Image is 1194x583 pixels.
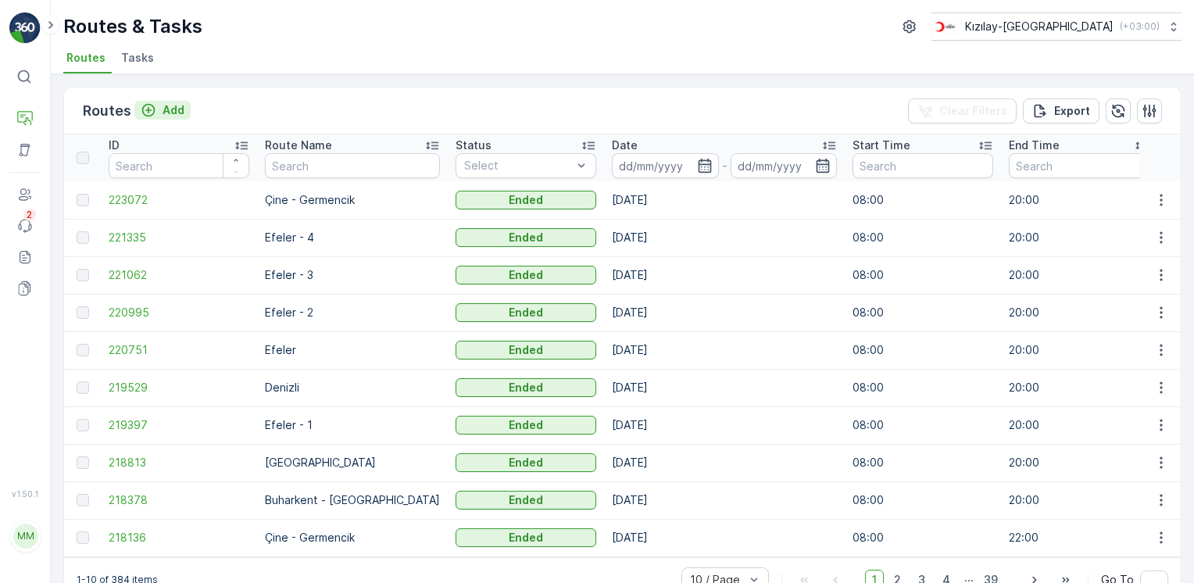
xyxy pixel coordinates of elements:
p: 20:00 [1009,342,1149,358]
p: Ended [509,417,543,433]
td: [DATE] [604,481,845,519]
button: Ended [456,341,596,359]
p: 08:00 [853,192,993,208]
a: 223072 [109,192,249,208]
span: 221062 [109,267,249,283]
button: Add [134,101,191,120]
p: - [722,156,727,175]
button: Kızılay-[GEOGRAPHIC_DATA](+03:00) [931,13,1181,41]
input: Search [109,153,249,178]
div: Toggle Row Selected [77,306,89,319]
div: Toggle Row Selected [77,344,89,356]
p: Clear Filters [939,103,1007,119]
input: dd/mm/yyyy [612,153,719,178]
p: Add [163,102,184,118]
button: Ended [456,378,596,397]
p: 20:00 [1009,455,1149,470]
button: Ended [456,491,596,510]
td: [DATE] [604,294,845,331]
a: 219397 [109,417,249,433]
a: 2 [9,210,41,241]
td: [DATE] [604,256,845,294]
a: 218136 [109,530,249,545]
td: [DATE] [604,331,845,369]
p: Ended [509,530,543,545]
button: Ended [456,228,596,247]
p: Date [612,138,638,153]
p: Ended [509,230,543,245]
span: Tasks [121,50,154,66]
p: 20:00 [1009,417,1149,433]
input: Search [1009,153,1149,178]
span: v 1.50.1 [9,489,41,499]
div: Toggle Row Selected [77,531,89,544]
p: Efeler - 4 [265,230,440,245]
div: Toggle Row Selected [77,231,89,244]
div: Toggle Row Selected [77,456,89,469]
p: 20:00 [1009,380,1149,395]
p: Routes & Tasks [63,14,202,39]
button: Ended [456,191,596,209]
input: Search [853,153,993,178]
a: 218378 [109,492,249,508]
a: 218813 [109,455,249,470]
td: [DATE] [604,444,845,481]
p: [GEOGRAPHIC_DATA] [265,455,440,470]
p: 08:00 [853,530,993,545]
div: Toggle Row Selected [77,494,89,506]
p: ( +03:00 ) [1120,20,1160,33]
span: 221335 [109,230,249,245]
p: Çine - Germencik [265,192,440,208]
span: 220751 [109,342,249,358]
button: Ended [456,453,596,472]
p: Ended [509,342,543,358]
p: Buharkent - [GEOGRAPHIC_DATA] [265,492,440,508]
p: Export [1054,103,1090,119]
div: MM [13,524,38,549]
p: 08:00 [853,455,993,470]
p: Route Name [265,138,332,153]
div: Toggle Row Selected [77,269,89,281]
p: Ended [509,192,543,208]
p: Efeler - 3 [265,267,440,283]
p: Efeler - 2 [265,305,440,320]
p: 08:00 [853,230,993,245]
span: Routes [66,50,105,66]
p: 08:00 [853,342,993,358]
button: Ended [456,266,596,284]
span: 220995 [109,305,249,320]
p: Ended [509,267,543,283]
button: Ended [456,416,596,435]
p: 08:00 [853,417,993,433]
button: MM [9,502,41,570]
div: Toggle Row Selected [77,381,89,394]
p: Denizli [265,380,440,395]
p: Ended [509,492,543,508]
p: 08:00 [853,267,993,283]
a: 219529 [109,380,249,395]
p: 08:00 [853,492,993,508]
p: 20:00 [1009,305,1149,320]
button: Export [1023,98,1099,123]
p: Select [464,158,572,173]
p: Start Time [853,138,910,153]
td: [DATE] [604,369,845,406]
p: Efeler - 1 [265,417,440,433]
p: 20:00 [1009,492,1149,508]
img: k%C4%B1z%C4%B1lay_D5CCths.png [931,18,959,35]
button: Ended [456,528,596,547]
p: Çine - Germencik [265,530,440,545]
td: [DATE] [604,519,845,556]
button: Ended [456,303,596,322]
td: [DATE] [604,219,845,256]
img: logo [9,13,41,44]
p: 22:00 [1009,530,1149,545]
input: Search [265,153,440,178]
td: [DATE] [604,181,845,219]
p: 08:00 [853,305,993,320]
